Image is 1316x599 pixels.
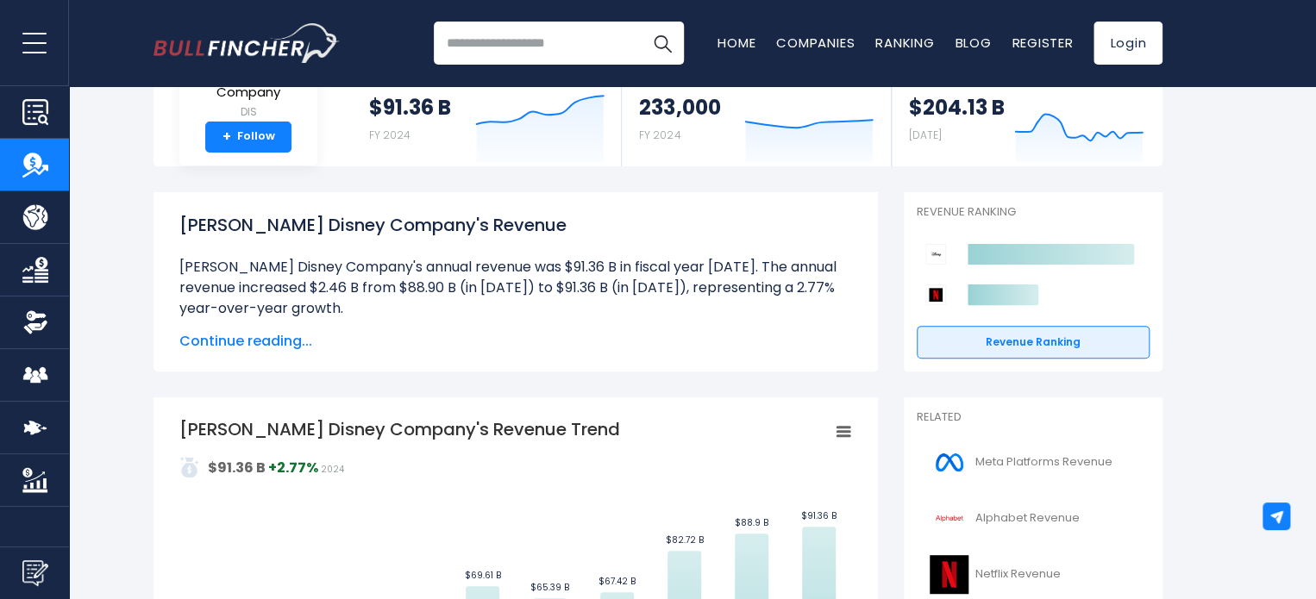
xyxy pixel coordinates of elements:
[639,94,720,121] strong: 233,000
[909,128,942,142] small: [DATE]
[321,463,344,476] span: 2024
[369,94,451,121] strong: $91.36 B
[875,34,934,52] a: Ranking
[205,122,291,153] a: +Follow
[1012,34,1073,52] a: Register
[917,495,1150,542] a: Alphabet Revenue
[917,551,1150,598] a: Netflix Revenue
[154,23,340,63] img: Bullfincher logo
[222,129,231,145] strong: +
[927,499,970,538] img: GOOGL logo
[208,458,266,477] strong: $91.36 B
[352,55,622,166] a: Revenue $91.36 B FY 2024
[718,34,755,52] a: Home
[268,458,318,477] strong: +2.77%
[927,443,970,482] img: META logo
[801,509,837,522] text: $91.36 B
[909,94,1005,121] strong: $204.13 B
[530,581,569,594] text: $65.39 B
[917,205,1150,220] p: Revenue Ranking
[917,326,1150,359] a: Revenue Ranking
[193,104,304,120] small: DIS
[179,417,620,441] tspan: [PERSON_NAME] Disney Company's Revenue Trend
[622,55,890,166] a: Employees 233,000 FY 2024
[1094,22,1162,65] a: Login
[666,533,704,546] text: $82.72 B
[917,410,1150,425] p: Related
[193,72,304,100] span: Walt Disney Company
[735,516,768,529] text: $88.9 B
[465,569,501,582] text: $69.61 B
[179,457,200,477] img: addasd
[179,257,852,319] li: [PERSON_NAME] Disney Company's annual revenue was $91.36 B in fiscal year [DATE]. The annual reve...
[22,309,48,335] img: Ownership
[639,128,680,142] small: FY 2024
[776,34,855,52] a: Companies
[892,55,1161,166] a: Market Capitalization $204.13 B [DATE]
[955,34,991,52] a: Blog
[917,439,1150,486] a: Meta Platforms Revenue
[925,244,946,265] img: Walt Disney Company competitors logo
[927,555,970,594] img: NFLX logo
[641,22,684,65] button: Search
[369,128,410,142] small: FY 2024
[925,284,946,305] img: Netflix competitors logo
[639,71,873,87] span: Employees
[179,212,852,238] h1: [PERSON_NAME] Disney Company's Revenue
[179,331,852,352] span: Continue reading...
[598,575,636,588] text: $67.42 B
[909,71,1144,87] span: Market Capitalization
[369,71,605,87] span: Revenue
[154,23,339,63] a: Go to homepage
